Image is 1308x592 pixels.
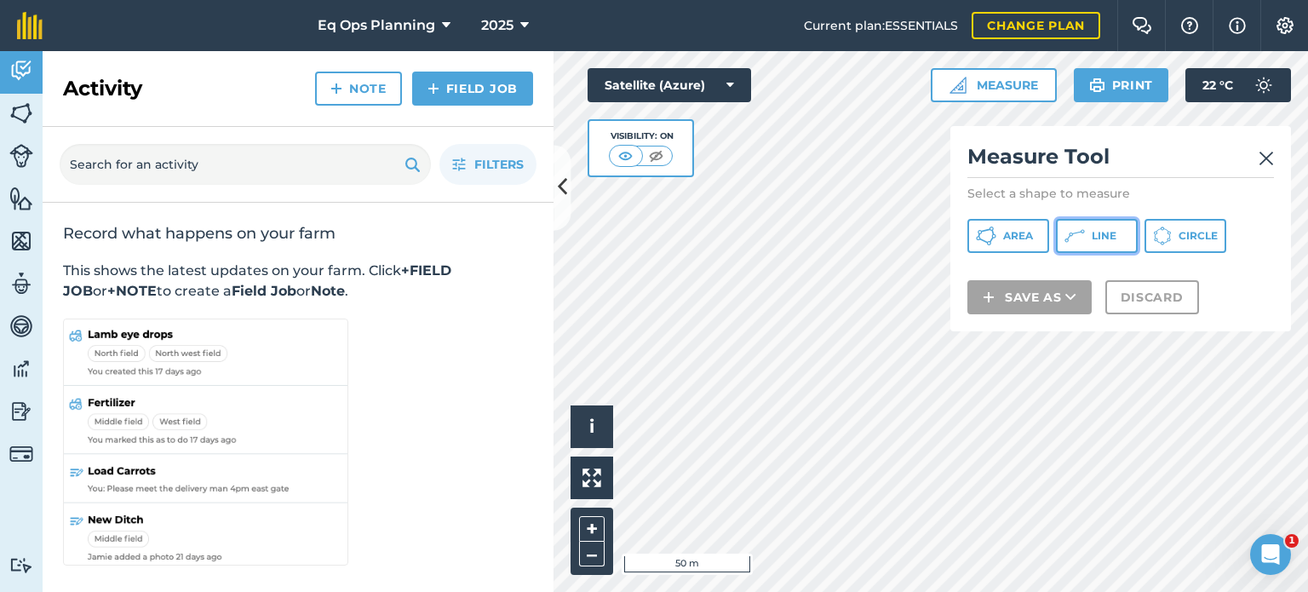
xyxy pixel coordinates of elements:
img: svg+xml;base64,PD94bWwgdmVyc2lvbj0iMS4wIiBlbmNvZGluZz0idXRmLTgiPz4KPCEtLSBHZW5lcmF0b3I6IEFkb2JlIE... [9,144,33,168]
img: svg+xml;base64,PHN2ZyB4bWxucz0iaHR0cDovL3d3dy53My5vcmcvMjAwMC9zdmciIHdpZHRoPSIxNCIgaGVpZ2h0PSIyNC... [427,78,439,99]
a: Change plan [972,12,1100,39]
img: svg+xml;base64,PHN2ZyB4bWxucz0iaHR0cDovL3d3dy53My5vcmcvMjAwMC9zdmciIHdpZHRoPSIxNyIgaGVpZ2h0PSIxNy... [1229,15,1246,36]
img: svg+xml;base64,PD94bWwgdmVyc2lvbj0iMS4wIiBlbmNvZGluZz0idXRmLTgiPz4KPCEtLSBHZW5lcmF0b3I6IEFkb2JlIE... [9,399,33,424]
img: Ruler icon [949,77,967,94]
button: Filters [439,144,536,185]
span: Line [1092,229,1116,243]
span: Filters [474,155,524,174]
img: svg+xml;base64,PD94bWwgdmVyc2lvbj0iMS4wIiBlbmNvZGluZz0idXRmLTgiPz4KPCEtLSBHZW5lcmF0b3I6IEFkb2JlIE... [9,271,33,296]
button: 22 °C [1185,68,1291,102]
img: svg+xml;base64,PD94bWwgdmVyc2lvbj0iMS4wIiBlbmNvZGluZz0idXRmLTgiPz4KPCEtLSBHZW5lcmF0b3I6IEFkb2JlIE... [9,313,33,339]
img: svg+xml;base64,PHN2ZyB4bWxucz0iaHR0cDovL3d3dy53My5vcmcvMjAwMC9zdmciIHdpZHRoPSI1NiIgaGVpZ2h0PSI2MC... [9,228,33,254]
img: svg+xml;base64,PHN2ZyB4bWxucz0iaHR0cDovL3d3dy53My5vcmcvMjAwMC9zdmciIHdpZHRoPSIxOSIgaGVpZ2h0PSIyNC... [1089,75,1105,95]
img: Four arrows, one pointing top left, one top right, one bottom right and the last bottom left [582,468,601,487]
span: Eq Ops Planning [318,15,435,36]
h2: Record what happens on your farm [63,223,533,244]
button: Measure [931,68,1057,102]
button: Circle [1144,219,1226,253]
span: 1 [1285,534,1299,548]
span: 22 ° C [1202,68,1233,102]
img: Two speech bubbles overlapping with the left bubble in the forefront [1132,17,1152,34]
button: – [579,542,605,566]
img: svg+xml;base64,PHN2ZyB4bWxucz0iaHR0cDovL3d3dy53My5vcmcvMjAwMC9zdmciIHdpZHRoPSI1MCIgaGVpZ2h0PSI0MC... [615,147,636,164]
img: A question mark icon [1179,17,1200,34]
img: svg+xml;base64,PD94bWwgdmVyc2lvbj0iMS4wIiBlbmNvZGluZz0idXRmLTgiPz4KPCEtLSBHZW5lcmF0b3I6IEFkb2JlIE... [1247,68,1281,102]
h2: Activity [63,75,142,102]
button: Print [1074,68,1169,102]
input: Search for an activity [60,144,431,185]
p: Select a shape to measure [967,185,1274,202]
span: Area [1003,229,1033,243]
a: Note [315,72,402,106]
strong: +NOTE [107,283,157,299]
button: Satellite (Azure) [588,68,751,102]
div: Visibility: On [609,129,674,143]
img: svg+xml;base64,PHN2ZyB4bWxucz0iaHR0cDovL3d3dy53My5vcmcvMjAwMC9zdmciIHdpZHRoPSIxNCIgaGVpZ2h0PSIyNC... [983,287,995,307]
img: A cog icon [1275,17,1295,34]
button: Area [967,219,1049,253]
img: svg+xml;base64,PHN2ZyB4bWxucz0iaHR0cDovL3d3dy53My5vcmcvMjAwMC9zdmciIHdpZHRoPSIxNCIgaGVpZ2h0PSIyNC... [330,78,342,99]
span: Current plan : ESSENTIALS [804,16,958,35]
iframe: Intercom live chat [1250,534,1291,575]
img: svg+xml;base64,PHN2ZyB4bWxucz0iaHR0cDovL3d3dy53My5vcmcvMjAwMC9zdmciIHdpZHRoPSIyMiIgaGVpZ2h0PSIzMC... [1259,148,1274,169]
button: Line [1056,219,1138,253]
a: Field Job [412,72,533,106]
p: This shows the latest updates on your farm. Click or to create a or . [63,261,533,302]
span: Circle [1179,229,1218,243]
strong: Note [311,283,345,299]
img: svg+xml;base64,PD94bWwgdmVyc2lvbj0iMS4wIiBlbmNvZGluZz0idXRmLTgiPz4KPCEtLSBHZW5lcmF0b3I6IEFkb2JlIE... [9,442,33,466]
h2: Measure Tool [967,143,1274,178]
img: svg+xml;base64,PHN2ZyB4bWxucz0iaHR0cDovL3d3dy53My5vcmcvMjAwMC9zdmciIHdpZHRoPSI1MCIgaGVpZ2h0PSI0MC... [645,147,667,164]
img: svg+xml;base64,PD94bWwgdmVyc2lvbj0iMS4wIiBlbmNvZGluZz0idXRmLTgiPz4KPCEtLSBHZW5lcmF0b3I6IEFkb2JlIE... [9,58,33,83]
strong: Field Job [232,283,296,299]
button: + [579,516,605,542]
span: 2025 [481,15,513,36]
button: Discard [1105,280,1199,314]
button: Save as [967,280,1092,314]
img: svg+xml;base64,PHN2ZyB4bWxucz0iaHR0cDovL3d3dy53My5vcmcvMjAwMC9zdmciIHdpZHRoPSI1NiIgaGVpZ2h0PSI2MC... [9,186,33,211]
img: svg+xml;base64,PHN2ZyB4bWxucz0iaHR0cDovL3d3dy53My5vcmcvMjAwMC9zdmciIHdpZHRoPSI1NiIgaGVpZ2h0PSI2MC... [9,101,33,126]
img: fieldmargin Logo [17,12,43,39]
img: svg+xml;base64,PD94bWwgdmVyc2lvbj0iMS4wIiBlbmNvZGluZz0idXRmLTgiPz4KPCEtLSBHZW5lcmF0b3I6IEFkb2JlIE... [9,356,33,382]
img: svg+xml;base64,PD94bWwgdmVyc2lvbj0iMS4wIiBlbmNvZGluZz0idXRmLTgiPz4KPCEtLSBHZW5lcmF0b3I6IEFkb2JlIE... [9,557,33,573]
img: svg+xml;base64,PHN2ZyB4bWxucz0iaHR0cDovL3d3dy53My5vcmcvMjAwMC9zdmciIHdpZHRoPSIxOSIgaGVpZ2h0PSIyNC... [404,154,421,175]
span: i [589,416,594,437]
button: i [571,405,613,448]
